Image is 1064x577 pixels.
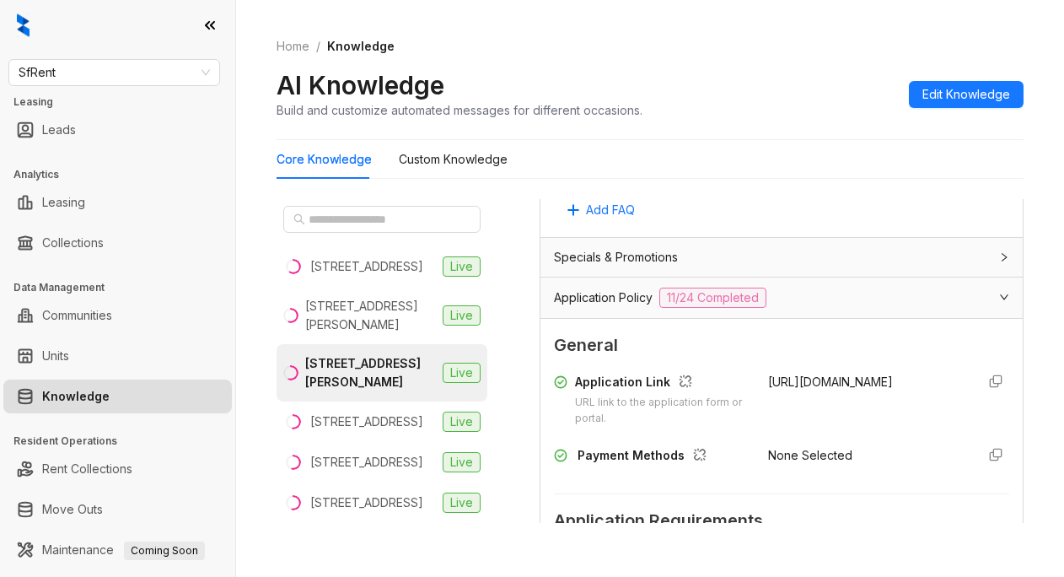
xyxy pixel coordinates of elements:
div: Specials & Promotions [540,238,1023,277]
img: logo [17,13,30,37]
a: Leads [42,113,76,147]
span: Coming Soon [124,542,205,560]
button: Edit Knowledge [909,81,1024,108]
div: [STREET_ADDRESS][PERSON_NAME] [305,297,436,334]
a: Home [273,37,313,56]
h3: Leasing [13,94,235,110]
li: / [316,37,320,56]
li: Collections [3,226,232,260]
div: [STREET_ADDRESS] [310,257,423,276]
div: Payment Methods [578,446,713,468]
span: None Selected [768,448,852,462]
a: Communities [42,299,112,332]
h3: Resident Operations [13,434,235,449]
div: URL link to the application form or portal. [575,395,748,427]
span: Knowledge [327,39,395,53]
span: Live [443,363,481,383]
span: [URL][DOMAIN_NAME] [768,375,893,389]
div: [STREET_ADDRESS] [310,453,423,472]
a: Rent Collections [42,452,132,486]
li: Knowledge [3,380,232,413]
div: Custom Knowledge [399,150,508,169]
button: Add FAQ [554,197,648,224]
span: Live [443,256,481,277]
span: Application Policy [554,288,653,307]
h3: Analytics [13,167,235,182]
a: Collections [42,226,104,260]
span: General [554,332,1009,359]
li: Rent Collections [3,452,232,486]
div: Build and customize automated messages for different occasions. [277,101,642,119]
div: [STREET_ADDRESS][PERSON_NAME] [305,354,436,391]
a: Units [42,339,69,373]
div: Application Link [575,373,748,395]
span: Live [443,493,481,513]
span: Specials & Promotions [554,248,678,267]
span: Live [443,412,481,432]
span: search [293,213,305,225]
li: Move Outs [3,493,232,526]
span: Edit Knowledge [922,85,1010,104]
div: Core Knowledge [277,150,372,169]
a: Move Outs [42,493,103,526]
div: [STREET_ADDRESS] [310,493,423,512]
span: Application Requirements [554,508,1009,534]
li: Leasing [3,186,232,219]
span: collapsed [999,252,1009,262]
span: 11/24 Completed [659,288,766,308]
span: Add FAQ [586,201,635,219]
h3: Data Management [13,280,235,295]
div: Application Policy11/24 Completed [540,278,1023,318]
a: Knowledge [42,380,110,413]
a: Leasing [42,186,85,219]
span: Live [443,305,481,326]
li: Units [3,339,232,373]
span: Live [443,452,481,472]
span: expanded [999,292,1009,302]
li: Leads [3,113,232,147]
h2: AI Knowledge [277,69,444,101]
li: Maintenance [3,533,232,567]
div: [STREET_ADDRESS] [310,413,423,431]
li: Communities [3,299,232,332]
span: SfRent [19,60,210,85]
